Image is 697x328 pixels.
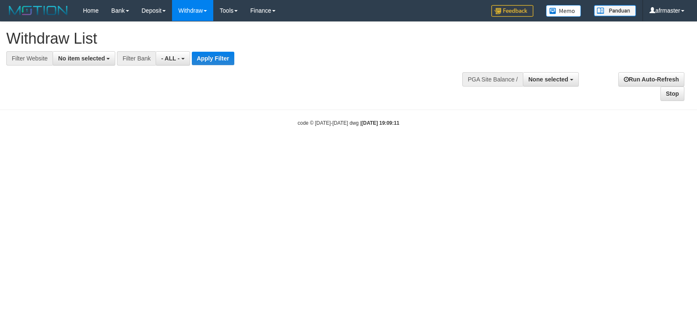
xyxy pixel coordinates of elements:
[53,51,115,66] button: No item selected
[660,87,684,101] a: Stop
[491,5,533,17] img: Feedback.jpg
[117,51,156,66] div: Filter Bank
[6,4,70,17] img: MOTION_logo.png
[523,72,579,87] button: None selected
[361,120,399,126] strong: [DATE] 19:09:11
[192,52,234,65] button: Apply Filter
[528,76,568,83] span: None selected
[6,51,53,66] div: Filter Website
[546,5,581,17] img: Button%20Memo.svg
[298,120,400,126] small: code © [DATE]-[DATE] dwg |
[161,55,180,62] span: - ALL -
[462,72,523,87] div: PGA Site Balance /
[618,72,684,87] a: Run Auto-Refresh
[594,5,636,16] img: panduan.png
[156,51,190,66] button: - ALL -
[58,55,105,62] span: No item selected
[6,30,456,47] h1: Withdraw List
